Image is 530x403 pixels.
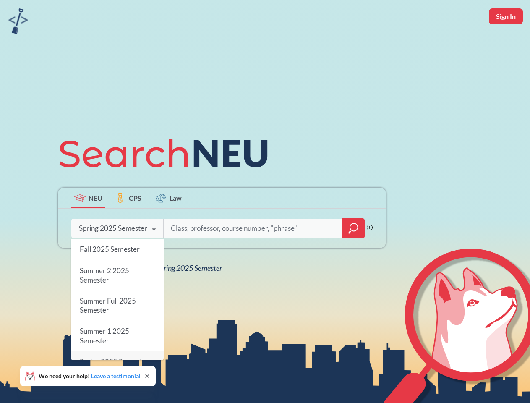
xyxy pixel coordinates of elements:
[80,296,136,314] span: Summer Full 2025 Semester
[342,218,365,238] div: magnifying glass
[129,193,141,203] span: CPS
[489,8,523,24] button: Sign In
[89,193,102,203] span: NEU
[348,222,358,234] svg: magnifying glass
[80,245,140,254] span: Fall 2025 Semester
[80,266,129,284] span: Summer 2 2025 Semester
[170,193,182,203] span: Law
[91,372,141,379] a: Leave a testimonial
[170,220,336,237] input: Class, professor, course number, "phrase"
[80,327,129,345] span: Summer 1 2025 Semester
[8,8,28,34] img: sandbox logo
[39,373,141,379] span: We need your help!
[79,224,147,233] div: Spring 2025 Semester
[8,8,28,37] a: sandbox logo
[140,263,222,272] span: NEU Spring 2025 Semester
[80,357,148,366] span: Spring 2025 Semester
